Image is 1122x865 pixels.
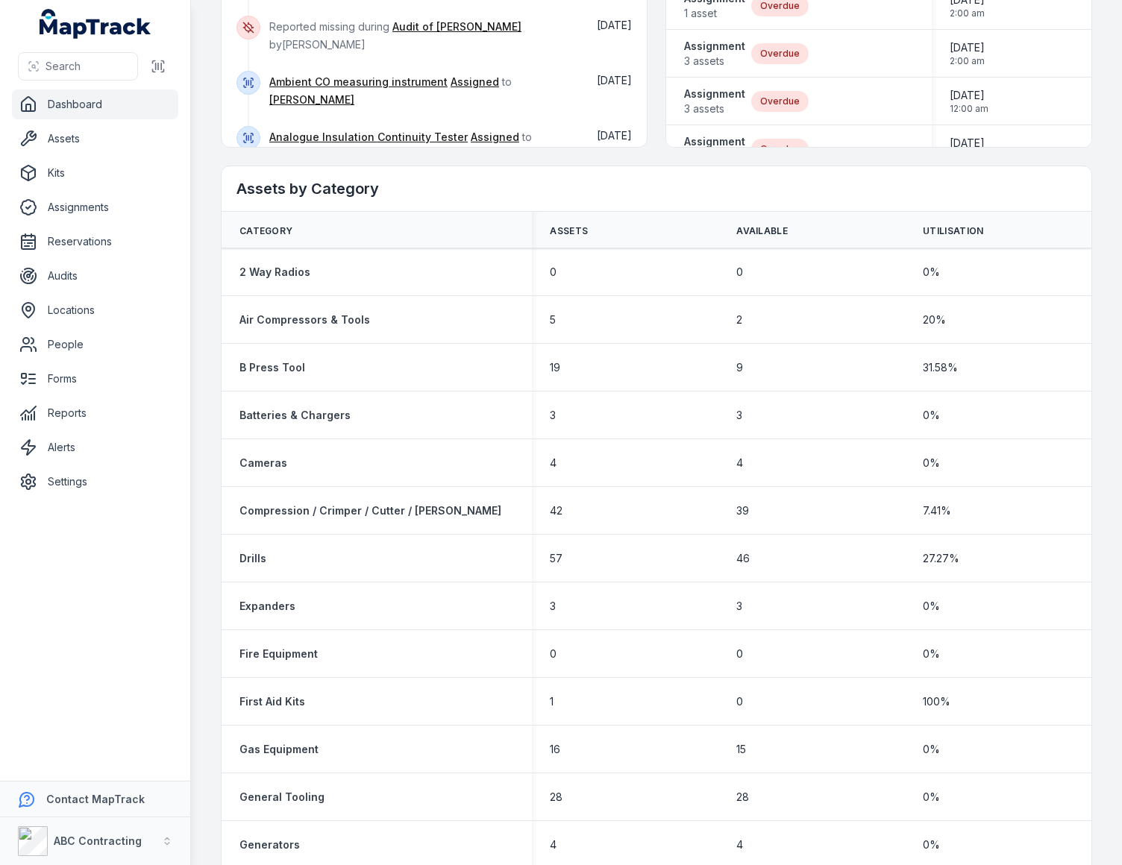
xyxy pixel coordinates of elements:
span: 3 [550,599,556,614]
a: Air Compressors & Tools [239,312,370,327]
span: 39 [736,503,749,518]
span: Home [57,503,91,513]
span: 12:00 am [950,103,988,115]
a: Assets [12,124,178,154]
time: 23/07/2025, 12:22:22 pm [597,129,632,142]
span: 7.41 % [923,503,951,518]
a: People [12,330,178,359]
a: Compression / Crimper / Cutter / [PERSON_NAME] [239,503,501,518]
span: to [269,75,512,106]
a: MapTrack [40,9,151,39]
a: Dashboard [12,89,178,119]
strong: Assignment [684,86,745,101]
time: 23/07/2025, 12:22:22 pm [597,74,632,86]
div: Send us a message [31,213,249,229]
span: 0 % [923,790,940,805]
span: [DATE] [597,129,632,142]
span: Category [239,225,292,237]
span: 0 [550,647,557,661]
span: 3 [550,408,556,423]
span: Available [736,225,788,237]
span: 20 % [923,312,946,327]
a: Generators [239,837,300,852]
span: 3 assets [684,54,745,69]
span: Reported missing during by [PERSON_NAME] [269,20,521,51]
h2: Assets by Category [236,178,1076,199]
a: Audits [12,261,178,291]
div: Overdue [751,139,809,160]
span: Assets [550,225,588,237]
span: [DATE] [597,74,632,86]
a: Alerts [12,432,178,462]
span: 0 % [923,265,940,280]
span: 5 [550,312,556,327]
a: Assignment [684,134,745,164]
a: Kits [12,158,178,188]
strong: 2 Way Radios [239,265,310,280]
time: 30/11/2024, 2:00:00 am [950,40,985,67]
a: [PERSON_NAME] [269,92,354,107]
strong: Assignment [684,134,745,149]
span: 0 % [923,742,940,757]
span: 2:00 am [950,55,985,67]
span: 42 [550,503,562,518]
strong: Contact MapTrack [46,793,145,805]
span: 0 [736,265,743,280]
a: Assignment3 assets [684,86,745,116]
span: 4 [550,837,557,852]
p: G'Day 👋 [30,106,269,131]
span: Messages [198,503,250,513]
a: Forms [12,364,178,394]
span: 3 [736,408,742,423]
a: General Tooling [239,790,325,805]
a: Analogue Insulation Continuity Tester [269,130,468,145]
a: B Press Tool [239,360,305,375]
span: 57 [550,551,562,566]
span: 4 [736,456,743,471]
a: First Aid Kits [239,694,305,709]
span: 2 [736,312,742,327]
time: 28/02/2025, 12:00:00 am [950,136,988,163]
a: Assignment3 assets [684,39,745,69]
time: 31/01/2025, 12:00:00 am [950,88,988,115]
span: 0 % [923,599,940,614]
button: Search [18,52,138,81]
p: Welcome to MapTrack [30,131,269,182]
span: [DATE] [950,88,988,103]
span: 0 % [923,837,940,852]
span: 16 [550,742,560,757]
strong: Cameras [239,456,287,471]
span: 28 [736,790,749,805]
span: 3 assets [684,101,745,116]
span: 1 [550,694,554,709]
button: Messages [149,465,298,525]
span: [DATE] [950,40,985,55]
a: Fire Equipment [239,647,318,661]
div: Close [257,24,283,51]
span: 31.58 % [923,360,958,375]
a: Gas Equipment [239,742,319,757]
span: 1 asset [684,6,745,21]
strong: Drills [239,551,266,566]
a: Batteries & Chargers [239,408,351,423]
span: 9 [736,360,743,375]
strong: Assignment [684,39,745,54]
a: Reservations [12,227,178,257]
span: 27.27 % [923,551,959,566]
a: Ambient CO measuring instrument [269,75,448,89]
div: Overdue [751,91,809,112]
span: 0 % [923,456,940,471]
span: 0 % [923,408,940,423]
span: 3 [736,599,742,614]
a: Audit of [PERSON_NAME] [392,19,521,34]
span: Utilisation [923,225,983,237]
a: Reports [12,398,178,428]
